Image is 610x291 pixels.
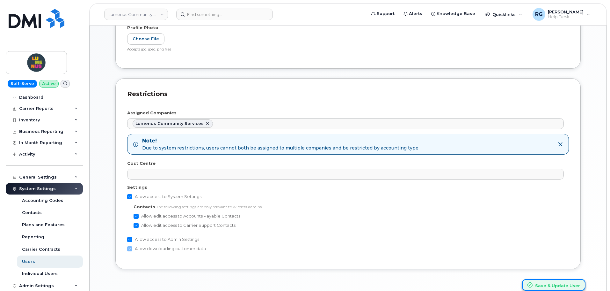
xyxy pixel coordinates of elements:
strong: Note! [142,137,418,145]
input: Allow edit access to Accounts Payable Contacts [134,214,139,219]
input: Allow access to Admin Settings [127,237,132,242]
a: Lumenus Community Services [104,9,168,20]
h3: Restrictions [127,90,569,104]
input: Allow edit access to Carrier Support Contacts [134,223,139,228]
label: Allow edit access to Carrier Support Contacts [134,222,236,229]
span: The following settings are only relevant to wireless admins [156,204,262,209]
span: Knowledge Base [437,11,475,17]
span: Due to system restrictions, users cannot both be assigned to multiple companies and be restricted... [142,145,418,151]
label: Settings [127,184,147,190]
label: Allow access to System Settings [127,193,201,201]
span: Alerts [409,11,422,17]
a: Alerts [399,7,427,20]
a: Knowledge Base [427,7,480,20]
div: Robert Graham [528,8,595,21]
span: Support [377,11,395,17]
input: Allow access to System Settings [127,194,132,199]
label: Cost Centre [127,160,156,166]
input: Allow downloading customer data [127,246,132,251]
input: Find something... [176,9,273,20]
label: Assigned Companies [127,110,177,116]
div: Accepts jpg, jpeg, png files [127,47,564,52]
span: Help Desk [548,14,584,19]
span: [PERSON_NAME] [548,9,584,14]
label: Allow downloading customer data [127,245,206,253]
button: Save & Update User [522,279,585,291]
label: Choose File [127,33,164,45]
label: Contacts [134,204,155,210]
div: Lumenus Community Services [135,121,204,126]
span: Quicklinks [492,12,516,17]
label: Allow edit access to Accounts Payable Contacts [134,212,240,220]
div: Quicklinks [480,8,527,21]
a: Support [367,7,399,20]
label: Allow access to Admin Settings [127,236,199,243]
span: RG [535,11,543,18]
label: Profile Photo [127,25,158,31]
